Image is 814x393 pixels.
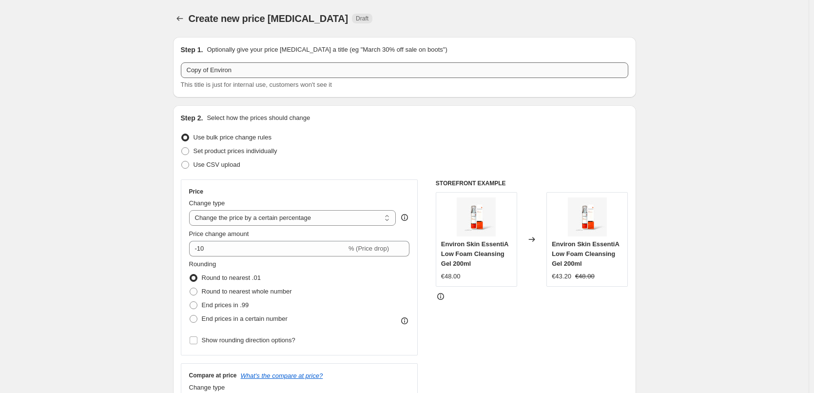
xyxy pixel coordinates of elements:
span: End prices in a certain number [202,315,288,322]
span: €43.20 [552,273,571,280]
button: What's the compare at price? [241,372,323,379]
input: -15 [189,241,347,256]
span: Create new price [MEDICAL_DATA] [189,13,349,24]
span: Draft [356,15,368,22]
span: Round to nearest whole number [202,288,292,295]
h2: Step 2. [181,113,203,123]
img: cleansing_gel_2_80x.jpg [457,197,496,236]
img: cleansing_gel_2_80x.jpg [568,197,607,236]
h2: Step 1. [181,45,203,55]
span: Price change amount [189,230,249,237]
p: Select how the prices should change [207,113,310,123]
span: Environ Skin EssentiA Low Foam Cleansing Gel 200ml [552,240,619,267]
h3: Price [189,188,203,196]
span: Use CSV upload [194,161,240,168]
button: Price change jobs [173,12,187,25]
span: Set product prices individually [194,147,277,155]
span: Round to nearest .01 [202,274,261,281]
h3: Compare at price [189,372,237,379]
input: 30% off holiday sale [181,62,628,78]
span: Change type [189,384,225,391]
span: Use bulk price change rules [194,134,271,141]
span: Rounding [189,260,216,268]
span: Change type [189,199,225,207]
span: Show rounding direction options? [202,336,295,344]
h6: STOREFRONT EXAMPLE [436,179,628,187]
span: % (Price drop) [349,245,389,252]
span: End prices in .99 [202,301,249,309]
div: help [400,213,409,222]
p: Optionally give your price [MEDICAL_DATA] a title (eg "March 30% off sale on boots") [207,45,447,55]
span: €48.00 [575,273,595,280]
span: This title is just for internal use, customers won't see it [181,81,332,88]
span: Environ Skin EssentiA Low Foam Cleansing Gel 200ml [441,240,508,267]
span: €48.00 [441,273,461,280]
